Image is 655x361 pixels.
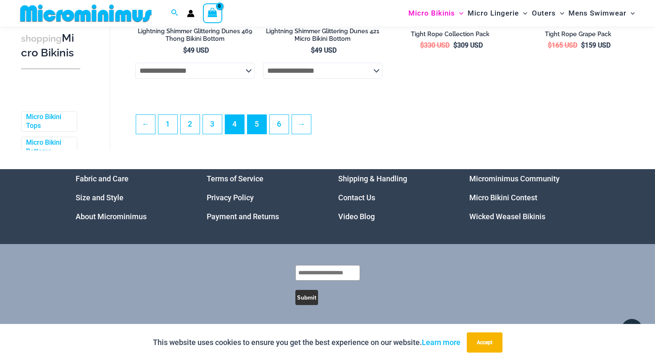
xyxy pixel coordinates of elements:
span: Menu Toggle [556,3,564,24]
a: Page 2 [181,115,200,134]
span: $ [420,41,424,49]
a: Contact Us [338,193,375,202]
span: Mens Swimwear [568,3,626,24]
a: Micro Bikini Bottoms [26,139,71,157]
a: Size and Style [76,193,124,202]
a: OutersMenu ToggleMenu Toggle [530,3,566,24]
aside: Footer Widget 3 [338,169,449,226]
aside: Footer Widget 4 [469,169,580,226]
nav: Product Pagination [135,114,638,139]
bdi: 49 USD [183,46,209,54]
bdi: 309 USD [453,41,483,49]
a: Fabric and Care [76,174,129,183]
a: Page 3 [203,115,222,134]
nav: Site Navigation [405,1,638,25]
a: Micro Bikini Contest [469,193,537,202]
a: Video Blog [338,212,375,221]
a: Privacy Policy [207,193,254,202]
nav: Menu [338,169,449,226]
h2: Lightning Shimmer Glittering Dunes 469 Thong Bikini Bottom [135,27,255,43]
span: Micro Bikinis [408,3,455,24]
aside: Footer Widget 1 [76,169,186,226]
a: Shipping & Handling [338,174,407,183]
a: Tight Rope Grape Pack [518,30,638,41]
span: $ [581,41,585,49]
a: Terms of Service [207,174,263,183]
a: Mens SwimwearMenu ToggleMenu Toggle [566,3,637,24]
span: Menu Toggle [519,3,527,24]
span: Page 4 [225,115,244,134]
a: Lightning Shimmer Glittering Dunes 469 Thong Bikini Bottom [135,27,255,46]
span: Menu Toggle [455,3,463,24]
a: Micro BikinisMenu ToggleMenu Toggle [406,3,466,24]
span: shopping [21,33,62,44]
button: Accept [467,332,502,353]
a: Search icon link [171,8,179,19]
aside: Footer Widget 2 [207,169,317,226]
a: → [292,115,311,134]
button: Submit [295,290,318,305]
nav: Menu [76,169,186,226]
a: Lightning Shimmer Glittering Dunes 421 Micro Bikini Bottom [263,27,382,46]
h2: Lightning Shimmer Glittering Dunes 421 Micro Bikini Bottom [263,27,382,43]
span: Outers [532,3,556,24]
span: Micro Lingerie [468,3,519,24]
a: Learn more [422,338,460,347]
a: ← [136,115,155,134]
a: Page 6 [270,115,289,134]
bdi: 330 USD [420,41,450,49]
a: View Shopping Cart, empty [203,3,222,23]
a: Micro LingerieMenu ToggleMenu Toggle [466,3,529,24]
a: Wicked Weasel Bikinis [469,212,545,221]
a: Microminimus Community [469,174,560,183]
a: Payment and Returns [207,212,279,221]
p: This website uses cookies to ensure you get the best experience on our website. [153,336,460,349]
nav: Menu [469,169,580,226]
a: Page 5 [247,115,266,134]
a: About Microminimus [76,212,147,221]
h2: Tight Rope Collection Pack [391,30,510,38]
span: $ [548,41,552,49]
span: $ [183,46,187,54]
h3: Micro Bikinis [21,31,80,60]
a: Micro Bikini Tops [26,113,71,130]
a: Tight Rope Collection Pack [391,30,510,41]
span: $ [311,46,315,54]
h2: Tight Rope Grape Pack [518,30,638,38]
bdi: 49 USD [311,46,337,54]
img: MM SHOP LOGO FLAT [17,4,155,23]
span: $ [453,41,457,49]
nav: Menu [207,169,317,226]
bdi: 165 USD [548,41,577,49]
span: Menu Toggle [626,3,635,24]
bdi: 159 USD [581,41,610,49]
a: Page 1 [158,115,177,134]
a: Account icon link [187,10,195,17]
